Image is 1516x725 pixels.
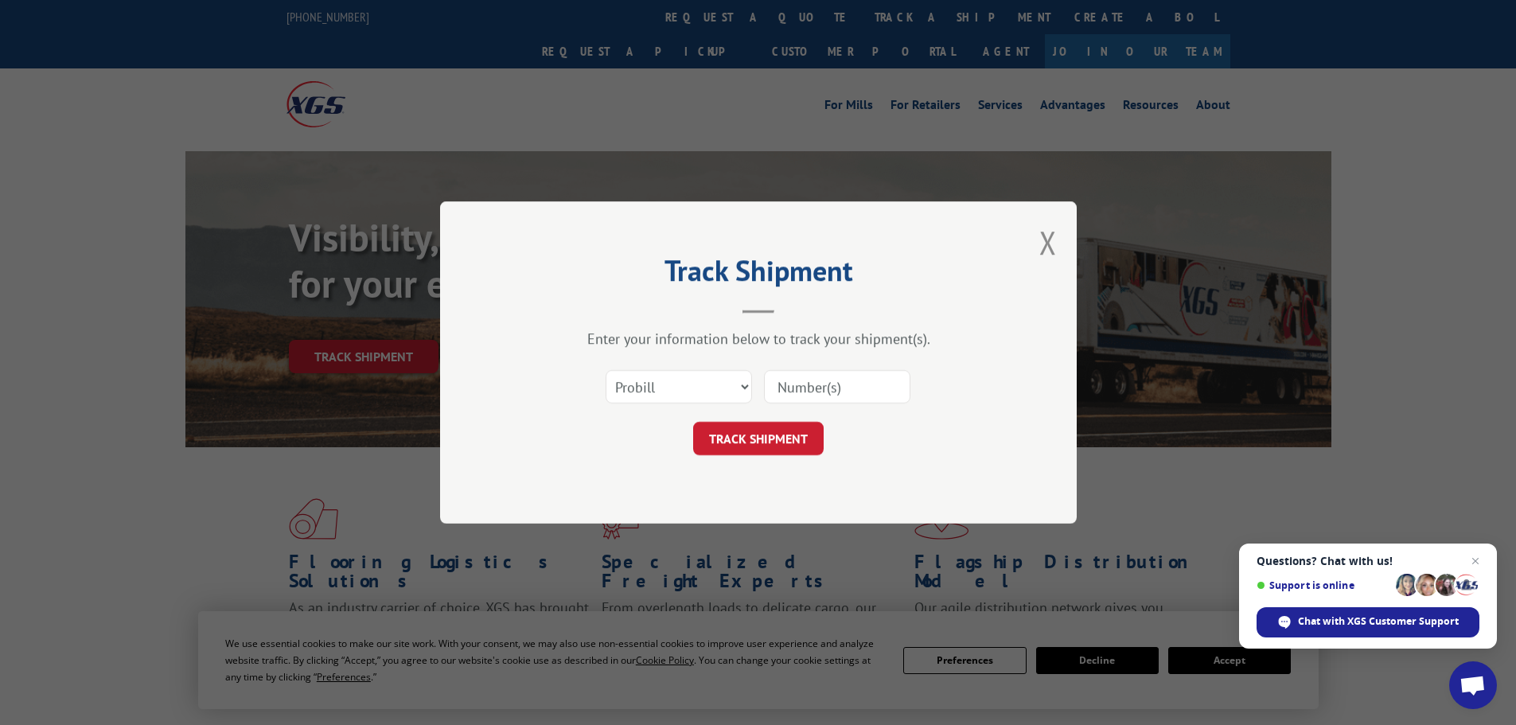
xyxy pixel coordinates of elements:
[1257,607,1479,637] div: Chat with XGS Customer Support
[1257,555,1479,567] span: Questions? Chat with us!
[1449,661,1497,709] div: Open chat
[520,259,997,290] h2: Track Shipment
[764,370,910,403] input: Number(s)
[1466,552,1485,571] span: Close chat
[520,329,997,348] div: Enter your information below to track your shipment(s).
[1039,221,1057,263] button: Close modal
[1298,614,1459,629] span: Chat with XGS Customer Support
[1257,579,1390,591] span: Support is online
[693,422,824,455] button: TRACK SHIPMENT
